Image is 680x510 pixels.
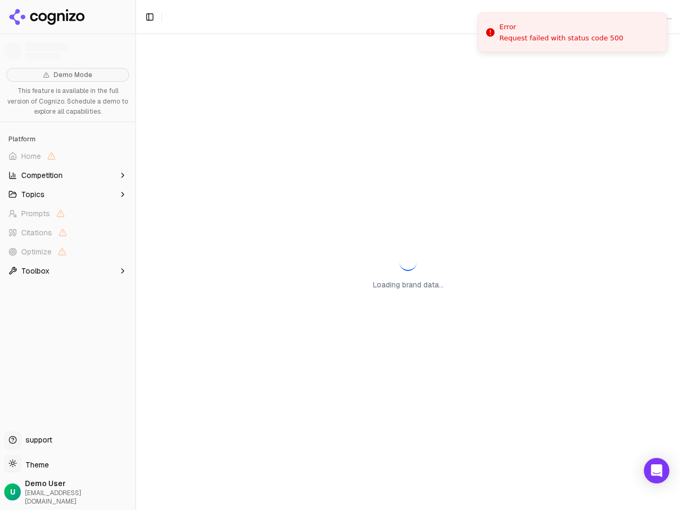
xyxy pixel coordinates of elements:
button: Toolbox [4,262,131,279]
span: Citations [21,227,52,238]
span: Demo Mode [54,71,92,79]
span: Competition [21,170,63,181]
span: Demo User [25,478,131,489]
p: Loading brand data... [373,279,444,290]
span: [EMAIL_ADDRESS][DOMAIN_NAME] [25,489,131,506]
span: U [10,487,15,497]
span: Optimize [21,246,52,257]
span: Topics [21,189,45,200]
button: Topics [4,186,131,203]
div: Request failed with status code 500 [499,33,623,43]
span: Prompts [21,208,50,219]
div: Platform [4,131,131,148]
div: Open Intercom Messenger [644,458,669,483]
button: Competition [4,167,131,184]
span: Home [21,151,41,161]
span: support [21,435,52,445]
span: Toolbox [21,266,49,276]
p: This feature is available in the full version of Cognizo. Schedule a demo to explore all capabili... [6,86,129,117]
span: Theme [21,460,49,470]
div: Error [499,22,623,32]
